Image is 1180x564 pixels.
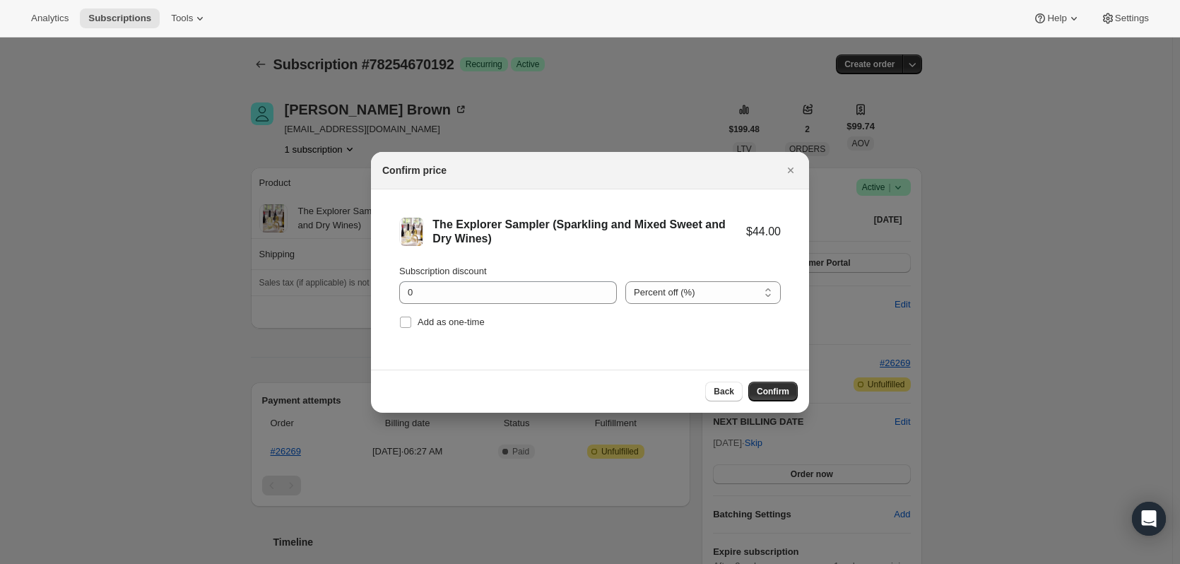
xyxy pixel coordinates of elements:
span: Subscriptions [88,13,151,24]
img: The Explorer Sampler (Sparkling and Mixed Sweet and Dry Wines) [401,218,423,246]
span: Add as one-time [418,317,485,327]
button: Help [1025,8,1089,28]
span: Tools [171,13,193,24]
span: Settings [1115,13,1149,24]
button: Subscriptions [80,8,160,28]
span: Analytics [31,13,69,24]
button: Close [781,160,801,180]
button: Confirm [748,382,798,401]
span: Confirm [757,386,789,397]
button: Back [705,382,743,401]
span: Help [1047,13,1066,24]
button: Settings [1092,8,1157,28]
div: $44.00 [746,225,781,239]
div: Open Intercom Messenger [1132,502,1166,536]
span: Back [714,386,734,397]
h2: Confirm price [382,163,447,177]
div: The Explorer Sampler (Sparkling and Mixed Sweet and Dry Wines) [432,218,746,246]
button: Tools [163,8,216,28]
span: Subscription discount [399,266,487,276]
button: Analytics [23,8,77,28]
